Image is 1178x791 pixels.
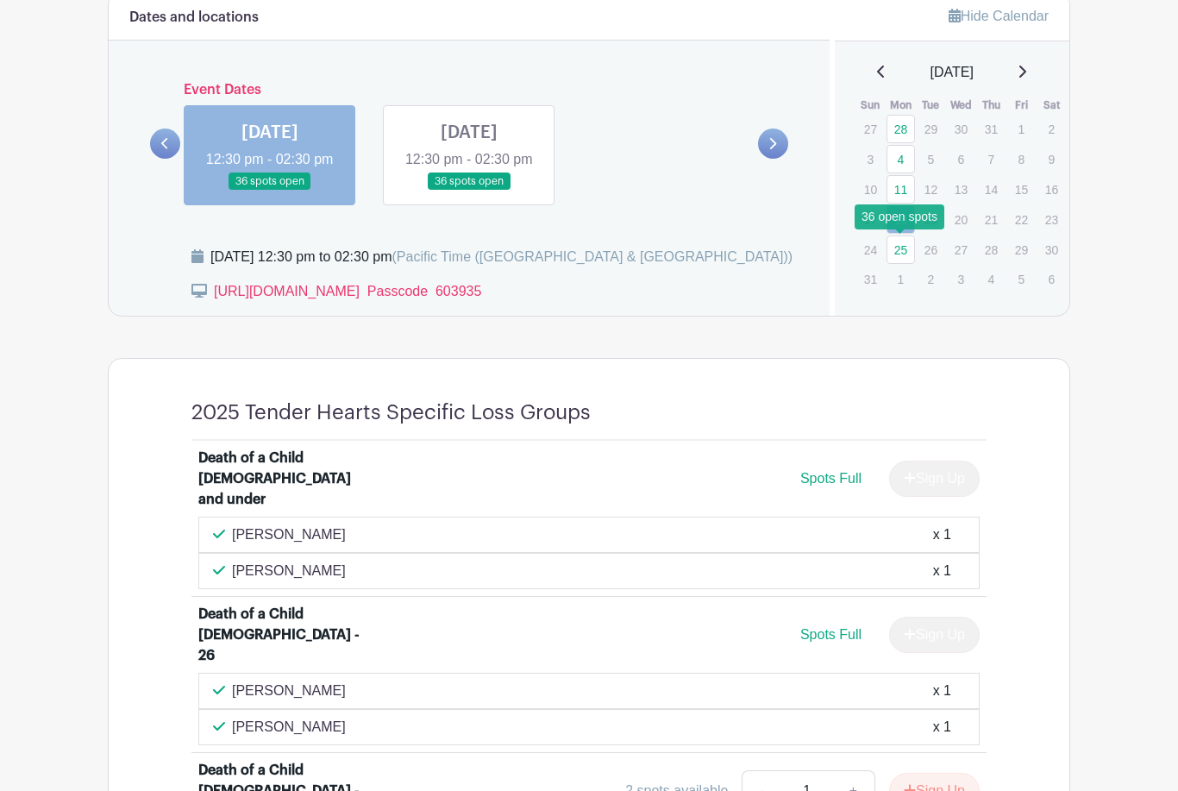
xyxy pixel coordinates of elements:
[977,206,1006,233] p: 21
[855,97,886,114] th: Sun
[887,266,915,292] p: 1
[1007,236,1036,263] p: 29
[887,145,915,173] a: 4
[856,266,885,292] p: 31
[1037,236,1066,263] p: 30
[800,627,862,642] span: Spots Full
[933,524,951,545] div: x 1
[1037,116,1066,142] p: 2
[977,236,1006,263] p: 28
[930,62,974,83] span: [DATE]
[917,116,945,142] p: 29
[856,116,885,142] p: 27
[946,97,976,114] th: Wed
[198,604,373,666] div: Death of a Child [DEMOGRAPHIC_DATA] - 26
[856,176,885,203] p: 10
[856,146,885,173] p: 3
[977,266,1006,292] p: 4
[1007,116,1036,142] p: 1
[1037,176,1066,203] p: 16
[947,206,975,233] p: 20
[887,175,915,204] a: 11
[949,9,1049,23] a: Hide Calendar
[232,561,346,581] p: [PERSON_NAME]
[1037,266,1066,292] p: 6
[1007,266,1036,292] p: 5
[947,146,975,173] p: 6
[232,524,346,545] p: [PERSON_NAME]
[947,176,975,203] p: 13
[917,266,945,292] p: 2
[214,284,481,298] a: [URL][DOMAIN_NAME] Passcode 603935
[232,681,346,701] p: [PERSON_NAME]
[198,448,373,510] div: Death of a Child [DEMOGRAPHIC_DATA] and under
[887,235,915,264] a: 25
[917,146,945,173] p: 5
[856,236,885,263] p: 24
[1006,97,1037,114] th: Fri
[129,9,259,26] h6: Dates and locations
[947,266,975,292] p: 3
[886,97,916,114] th: Mon
[917,236,945,263] p: 26
[933,717,951,738] div: x 1
[232,717,346,738] p: [PERSON_NAME]
[977,146,1006,173] p: 7
[1037,146,1066,173] p: 9
[191,400,591,425] h4: 2025 Tender Hearts Specific Loss Groups
[1037,206,1066,233] p: 23
[210,247,793,267] div: [DATE] 12:30 pm to 02:30 pm
[392,249,793,264] span: (Pacific Time ([GEOGRAPHIC_DATA] & [GEOGRAPHIC_DATA]))
[1007,146,1036,173] p: 8
[1007,176,1036,203] p: 15
[800,471,862,486] span: Spots Full
[933,561,951,581] div: x 1
[947,116,975,142] p: 30
[180,82,758,98] h6: Event Dates
[977,116,1006,142] p: 31
[976,97,1006,114] th: Thu
[977,176,1006,203] p: 14
[917,176,945,203] p: 12
[855,204,944,229] div: 36 open spots
[887,115,915,143] a: 28
[933,681,951,701] div: x 1
[1037,97,1067,114] th: Sat
[947,236,975,263] p: 27
[916,97,946,114] th: Tue
[1007,206,1036,233] p: 22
